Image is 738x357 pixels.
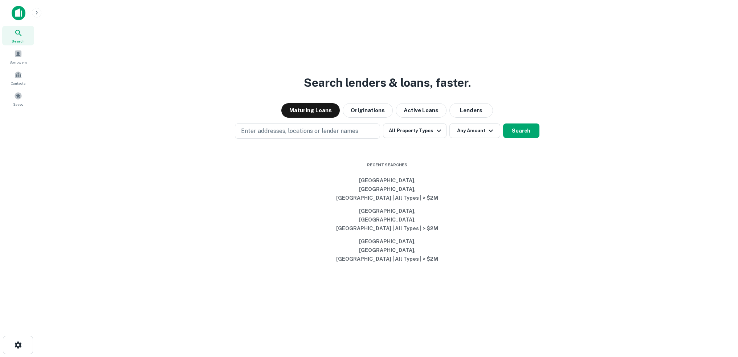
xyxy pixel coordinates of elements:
[449,123,500,138] button: Any Amount
[702,299,738,334] iframe: Chat Widget
[343,103,393,118] button: Originations
[281,103,340,118] button: Maturing Loans
[12,6,25,20] img: capitalize-icon.png
[2,68,34,88] a: Contacts
[333,235,442,265] button: [GEOGRAPHIC_DATA], [GEOGRAPHIC_DATA], [GEOGRAPHIC_DATA] | All Types | > $2M
[11,80,25,86] span: Contacts
[383,123,446,138] button: All Property Types
[2,89,34,109] a: Saved
[241,127,358,135] p: Enter addresses, locations or lender names
[304,74,471,92] h3: Search lenders & loans, faster.
[2,47,34,66] a: Borrowers
[9,59,27,65] span: Borrowers
[333,162,442,168] span: Recent Searches
[449,103,493,118] button: Lenders
[2,26,34,45] a: Search
[13,101,24,107] span: Saved
[235,123,380,139] button: Enter addresses, locations or lender names
[12,38,25,44] span: Search
[333,174,442,204] button: [GEOGRAPHIC_DATA], [GEOGRAPHIC_DATA], [GEOGRAPHIC_DATA] | All Types | > $2M
[333,204,442,235] button: [GEOGRAPHIC_DATA], [GEOGRAPHIC_DATA], [GEOGRAPHIC_DATA] | All Types | > $2M
[503,123,539,138] button: Search
[396,103,447,118] button: Active Loans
